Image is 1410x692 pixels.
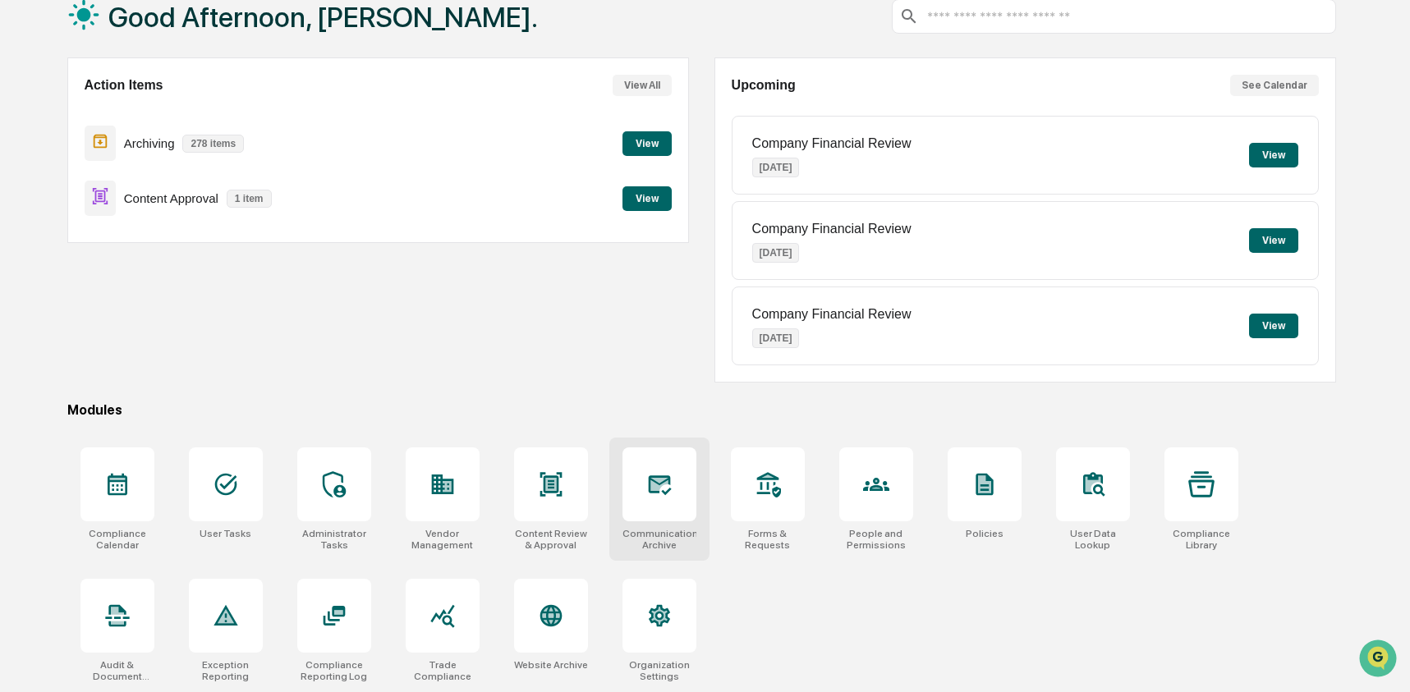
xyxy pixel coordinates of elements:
a: View [622,190,672,205]
p: Archiving [124,136,175,150]
span: Pylon [163,278,199,291]
h2: Upcoming [732,78,796,93]
a: Powered byPylon [116,277,199,291]
p: 1 item [227,190,272,208]
div: People and Permissions [839,528,913,551]
button: View [1249,143,1298,167]
iframe: Open customer support [1357,638,1402,682]
p: 278 items [182,135,244,153]
p: [DATE] [752,328,800,348]
div: Exception Reporting [189,659,263,682]
button: View [1249,228,1298,253]
p: [DATE] [752,243,800,263]
div: Content Review & Approval [514,528,588,551]
div: 🔎 [16,240,30,253]
h2: Action Items [85,78,163,93]
div: Compliance Calendar [80,528,154,551]
div: We're available if you need us! [56,142,208,155]
span: Preclearance [33,207,106,223]
div: Start new chat [56,126,269,142]
div: Vendor Management [406,528,480,551]
a: View [622,135,672,150]
button: View [622,186,672,211]
a: 🔎Data Lookup [10,231,110,261]
div: Compliance Reporting Log [297,659,371,682]
div: Website Archive [514,659,588,671]
button: View [1249,314,1298,338]
button: View [622,131,672,156]
div: Forms & Requests [731,528,805,551]
button: View All [613,75,672,96]
p: How can we help? [16,34,299,61]
button: Start new chat [279,131,299,150]
a: 🖐️Preclearance [10,200,113,230]
img: 1746055101610-c473b297-6a78-478c-a979-82029cc54cd1 [16,126,46,155]
a: 🗄️Attestations [113,200,210,230]
p: Company Financial Review [752,307,912,322]
h1: Good Afternoon, [PERSON_NAME]. [108,1,538,34]
div: User Data Lookup [1056,528,1130,551]
div: 🖐️ [16,209,30,222]
p: Company Financial Review [752,222,912,236]
span: Data Lookup [33,238,103,254]
div: Modules [67,402,1336,418]
div: Compliance Library [1164,528,1238,551]
div: Trade Compliance [406,659,480,682]
div: Audit & Document Logs [80,659,154,682]
div: Communications Archive [622,528,696,551]
p: [DATE] [752,158,800,177]
p: Company Financial Review [752,136,912,151]
div: Policies [966,528,1004,539]
div: 🗄️ [119,209,132,222]
p: Content Approval [124,191,218,205]
div: User Tasks [200,528,251,539]
div: Administrator Tasks [297,528,371,551]
div: Organization Settings [622,659,696,682]
button: See Calendar [1230,75,1319,96]
span: Attestations [135,207,204,223]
